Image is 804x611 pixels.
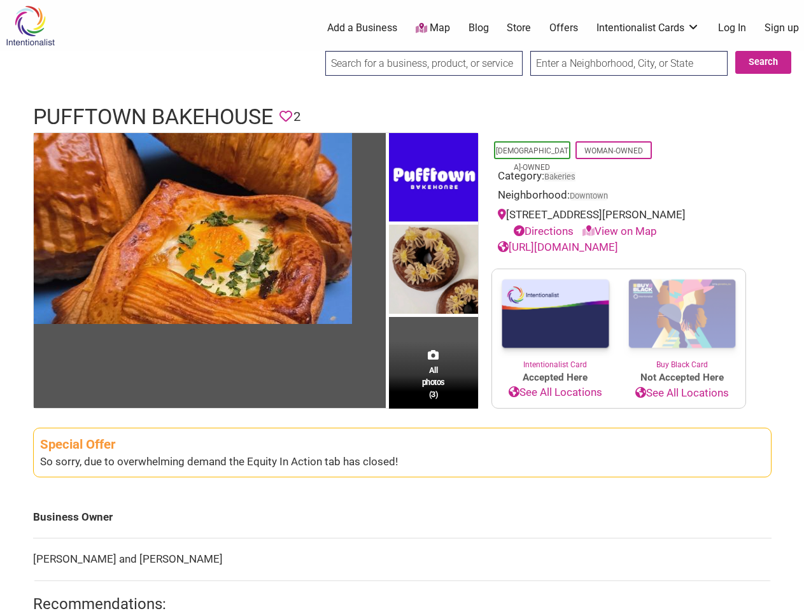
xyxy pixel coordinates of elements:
[33,102,273,132] h1: Pufftown Bakehouse
[530,51,728,76] input: Enter a Neighborhood, City, or State
[584,146,643,155] a: Woman-Owned
[498,207,740,239] div: [STREET_ADDRESS][PERSON_NAME]
[498,187,740,207] div: Neighborhood:
[582,225,657,237] a: View on Map
[619,269,745,371] a: Buy Black Card
[619,385,745,402] a: See All Locations
[422,364,445,400] span: All photos (3)
[492,269,619,370] a: Intentionalist Card
[325,51,523,76] input: Search for a business, product, or service
[619,269,745,360] img: Buy Black Card
[514,225,574,237] a: Directions
[619,370,745,385] span: Not Accepted Here
[570,192,608,200] span: Downtown
[327,21,397,35] a: Add a Business
[549,21,578,35] a: Offers
[40,435,765,454] div: Special Offer
[416,21,450,36] a: Map
[544,172,575,181] a: Bakeries
[492,269,619,359] img: Intentionalist Card
[718,21,746,35] a: Log In
[492,384,619,401] a: See All Locations
[507,21,531,35] a: Store
[735,51,791,74] button: Search
[492,370,619,385] span: Accepted Here
[33,538,772,581] td: [PERSON_NAME] and [PERSON_NAME]
[498,168,740,188] div: Category:
[496,146,568,172] a: [DEMOGRAPHIC_DATA]-Owned
[596,21,700,35] a: Intentionalist Cards
[389,133,478,225] img: Pufftown Bakehouse - Logo
[293,107,300,127] span: 2
[389,225,478,317] img: Pufftown Bakehouse - Sweet Croissants
[765,21,799,35] a: Sign up
[498,241,618,253] a: [URL][DOMAIN_NAME]
[40,454,765,470] div: So sorry, due to overwhelming demand the Equity In Action tab has closed!
[34,133,352,324] img: Pufftown Bakehouse - Croissants
[469,21,489,35] a: Blog
[33,496,772,538] td: Business Owner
